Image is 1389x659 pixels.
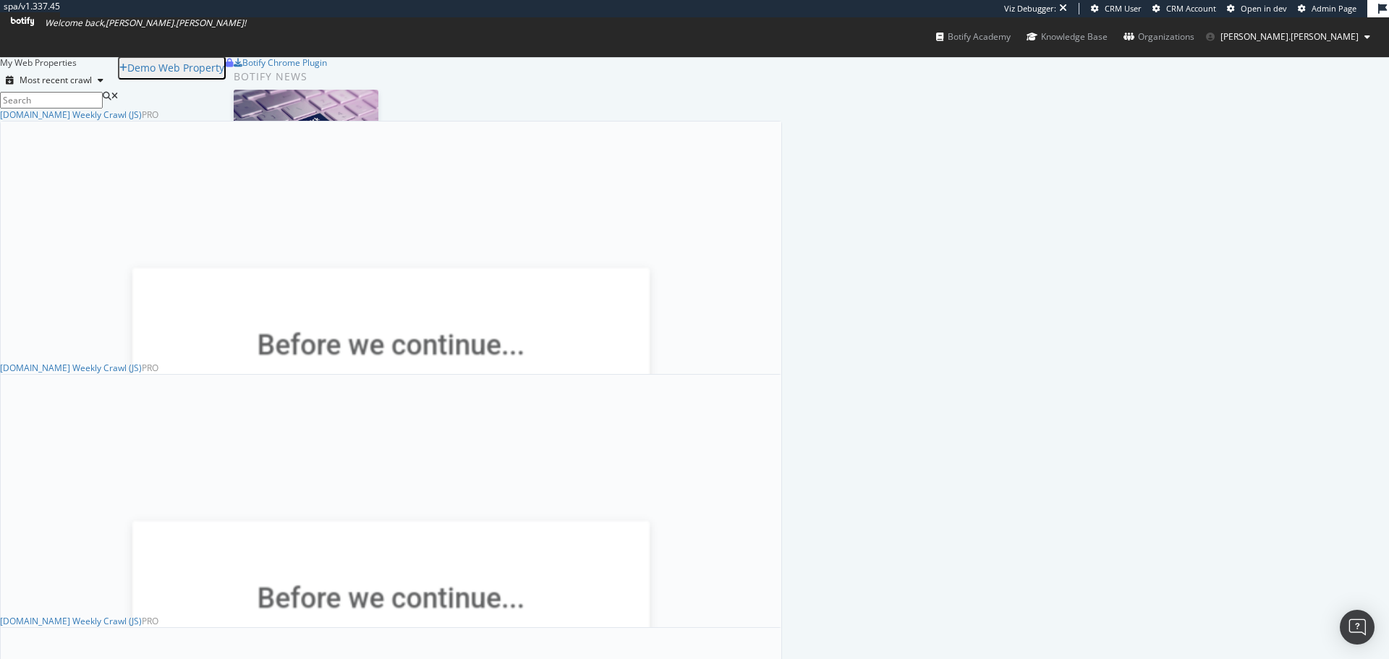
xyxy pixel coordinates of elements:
a: Knowledge Base [1027,17,1108,56]
a: Admin Page [1298,3,1356,14]
span: Admin Page [1312,3,1356,14]
a: Organizations [1123,17,1194,56]
div: Pro [142,109,158,121]
div: Open Intercom Messenger [1340,610,1375,645]
a: CRM Account [1152,3,1216,14]
span: Open in dev [1241,3,1287,14]
div: Botify Chrome Plugin [242,56,327,69]
span: CRM Account [1166,3,1216,14]
a: Botify Chrome Plugin [234,56,327,69]
div: Pro [142,615,158,627]
div: Knowledge Base [1027,30,1108,44]
button: [PERSON_NAME].[PERSON_NAME] [1194,25,1382,48]
span: CRM User [1105,3,1142,14]
div: Botify news [234,69,540,85]
div: Organizations [1123,30,1194,44]
button: Demo Web Property [118,56,226,80]
div: Pro [142,362,158,374]
span: Welcome back, [PERSON_NAME].[PERSON_NAME] ! [45,17,246,29]
div: Botify Academy [936,30,1011,44]
span: lydia.lin [1220,30,1359,43]
a: Open in dev [1227,3,1287,14]
a: Demo Web Property [118,61,226,74]
div: Demo Web Property [127,61,224,75]
div: Viz Debugger: [1004,3,1056,14]
a: Botify Academy [936,17,1011,56]
a: CRM User [1091,3,1142,14]
img: Prepare for Black Friday 2025 by Prioritizing AI Search Visibility [234,90,378,166]
div: Most recent crawl [20,76,92,85]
